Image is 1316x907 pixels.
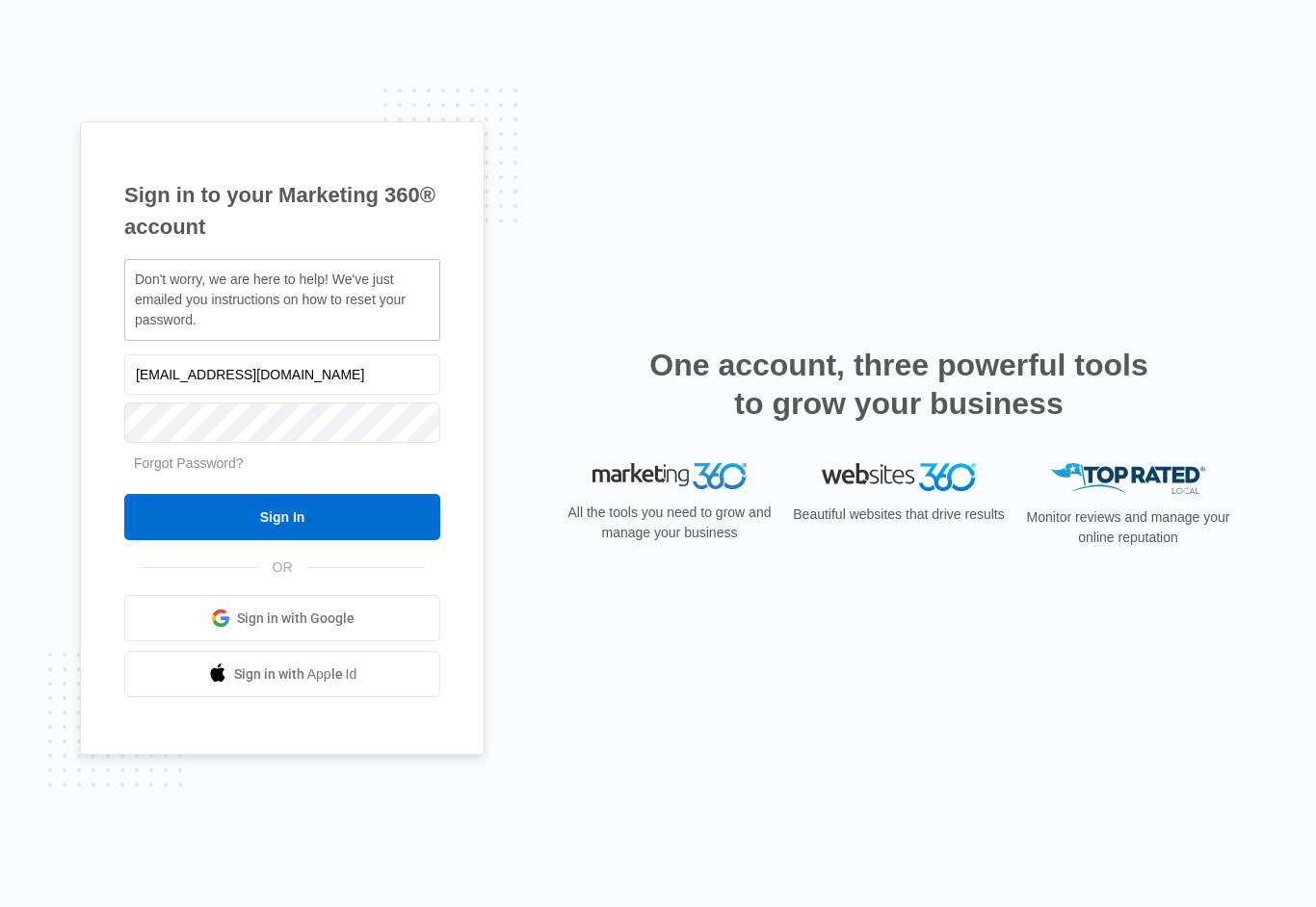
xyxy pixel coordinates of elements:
[124,595,440,641] a: Sign in with Google
[644,346,1154,423] h2: One account, three powerful tools to grow your business
[592,463,747,490] img: Marketing 360
[134,455,244,471] a: Forgot Password?
[124,494,440,540] input: Sign In
[562,503,777,543] p: All the tools you need to grow and manage your business
[259,557,306,578] span: OR
[124,354,440,395] input: Email
[822,463,976,491] img: Websites 360
[135,272,406,327] span: Don't worry, we are here to help! We've just emailed you instructions on how to reset your password.
[791,505,1007,525] p: Beautiful websites that drive results
[1051,463,1205,495] img: Top Rated Local
[237,609,355,629] span: Sign in with Google
[234,664,357,685] span: Sign in with Apple Id
[124,651,440,697] a: Sign in with Apple Id
[124,179,440,243] h1: Sign in to your Marketing 360® account
[1020,507,1236,548] p: Monitor reviews and manage your online reputation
